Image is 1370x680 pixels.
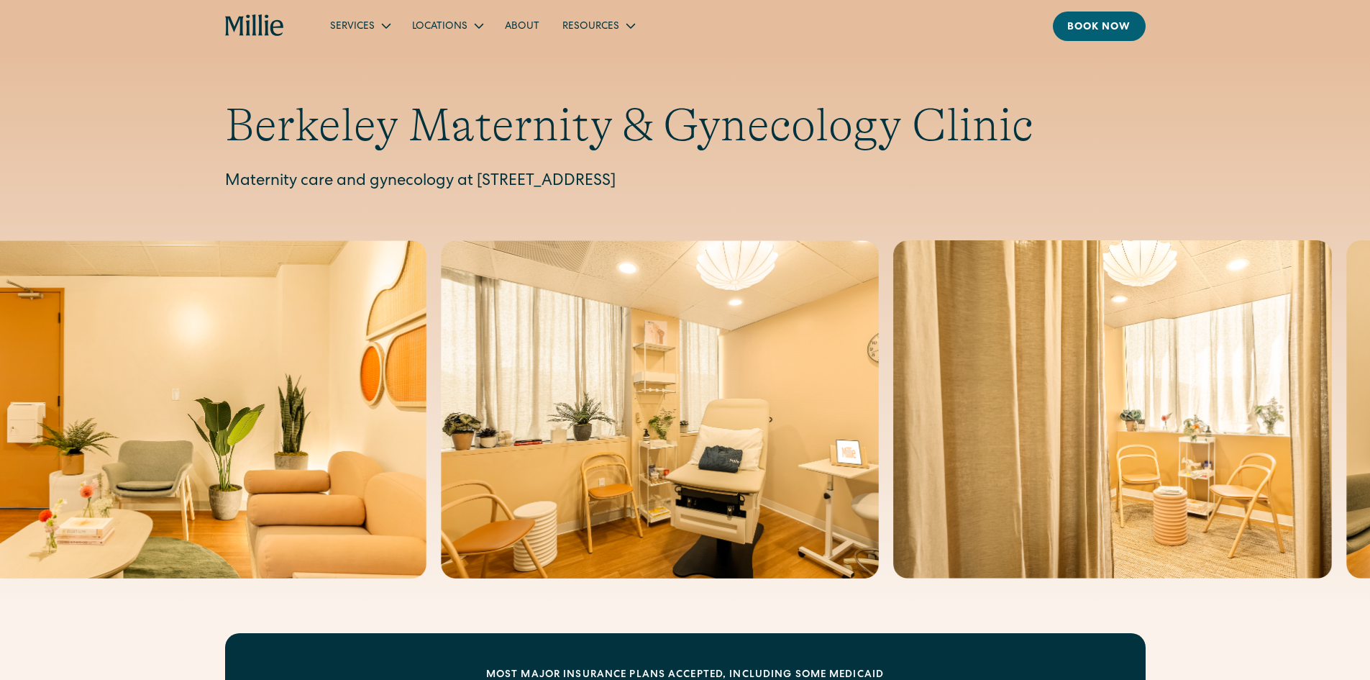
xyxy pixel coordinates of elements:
a: About [493,14,551,37]
div: Locations [412,19,467,35]
a: home [225,14,285,37]
div: Services [330,19,375,35]
div: Locations [401,14,493,37]
a: Book now [1053,12,1146,41]
h1: Berkeley Maternity & Gynecology Clinic [225,98,1146,153]
div: Resources [551,14,645,37]
p: Maternity care and gynecology at [STREET_ADDRESS] [225,171,1146,194]
div: Services [319,14,401,37]
div: Book now [1067,20,1131,35]
div: Resources [562,19,619,35]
